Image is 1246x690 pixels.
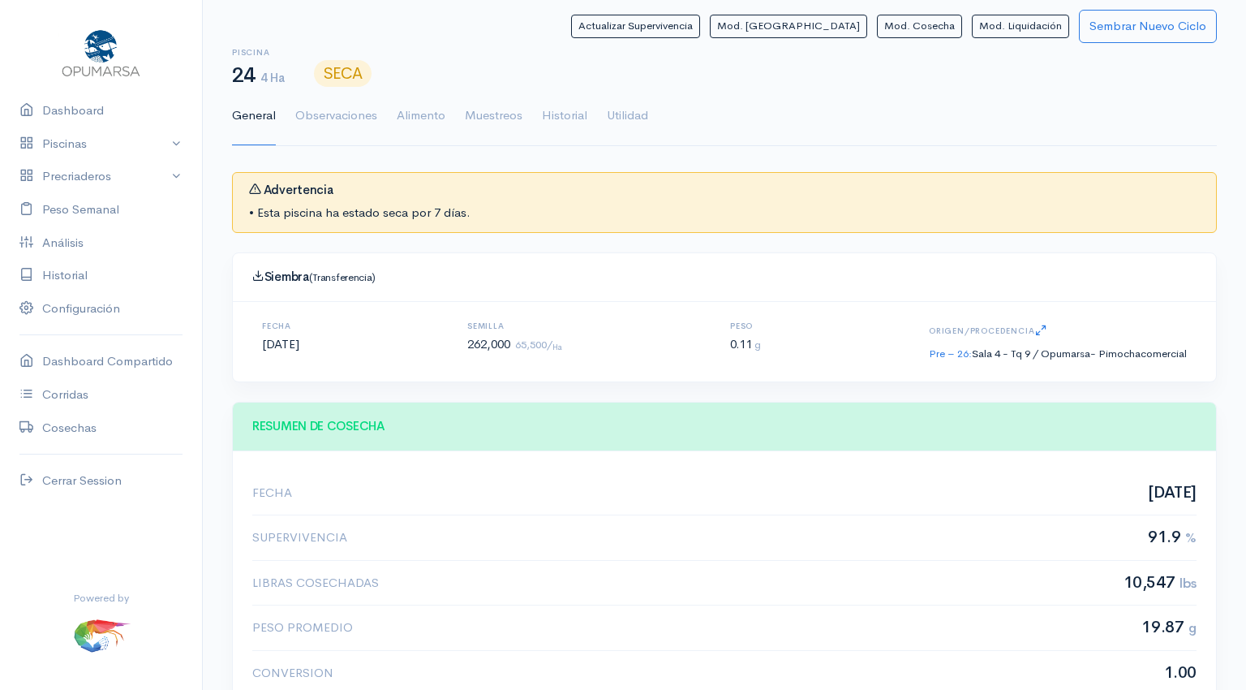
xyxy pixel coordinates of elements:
h6: Origen/Procedencia [929,321,1187,342]
button: Mod. Liquidación [972,15,1069,38]
a: General [232,87,276,145]
img: ... [72,606,131,664]
a: Utilidad [607,87,648,145]
small: 65,500/ [515,338,562,351]
small: (Transferencia) [309,270,376,284]
span: Conversion [252,664,333,683]
span: 19.87 [1141,619,1197,636]
sub: Ha [552,343,562,352]
button: Mod. [GEOGRAPHIC_DATA] [710,15,867,38]
div: [DATE] [243,321,319,362]
h4: Siembra [252,270,1197,284]
span: [DATE] [1148,484,1197,502]
h6: Piscina [232,48,285,57]
span: Peso promedio [252,619,353,637]
button: Sembrar Nuevo Ciclo [1079,10,1217,43]
span: 4 Ha [260,70,285,85]
h1: 24 [232,64,285,88]
div: 262,000 [448,321,582,362]
h6: Peso [730,321,761,330]
button: Actualizar Supervivencia [571,15,700,38]
a: Alimento [397,87,445,145]
span: Fecha [252,484,292,502]
span: Sala 4 - Tq 9 / Opumarsa- Pimochacomercial [972,347,1187,360]
a: Muestreos [465,87,522,145]
h6: Semilla [467,321,562,330]
button: Mod. Cosecha [877,15,962,38]
span: Libras cosechadas [252,574,379,593]
a: Pre – 26: [929,347,972,360]
span: lbs [1179,575,1197,592]
span: g [754,339,761,351]
div: 0.11 [711,321,780,362]
span: % [1185,529,1197,546]
a: Observaciones [295,87,377,145]
a: Historial [542,87,587,145]
h4: Advertencia [249,183,1166,197]
span: 91.9 [1148,528,1197,546]
h4: RESUMEN DE COSECHA [252,420,1197,433]
span: g [1188,619,1197,636]
h6: Fecha [262,321,299,330]
img: Opumarsa [58,26,144,78]
p: • Esta piscina ha estado seca por 7 días. [249,204,1166,222]
span: 10,547 [1124,574,1197,592]
span: SECA [314,60,372,87]
span: Supervivencia [252,528,347,547]
span: 1.00 [1164,664,1197,682]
